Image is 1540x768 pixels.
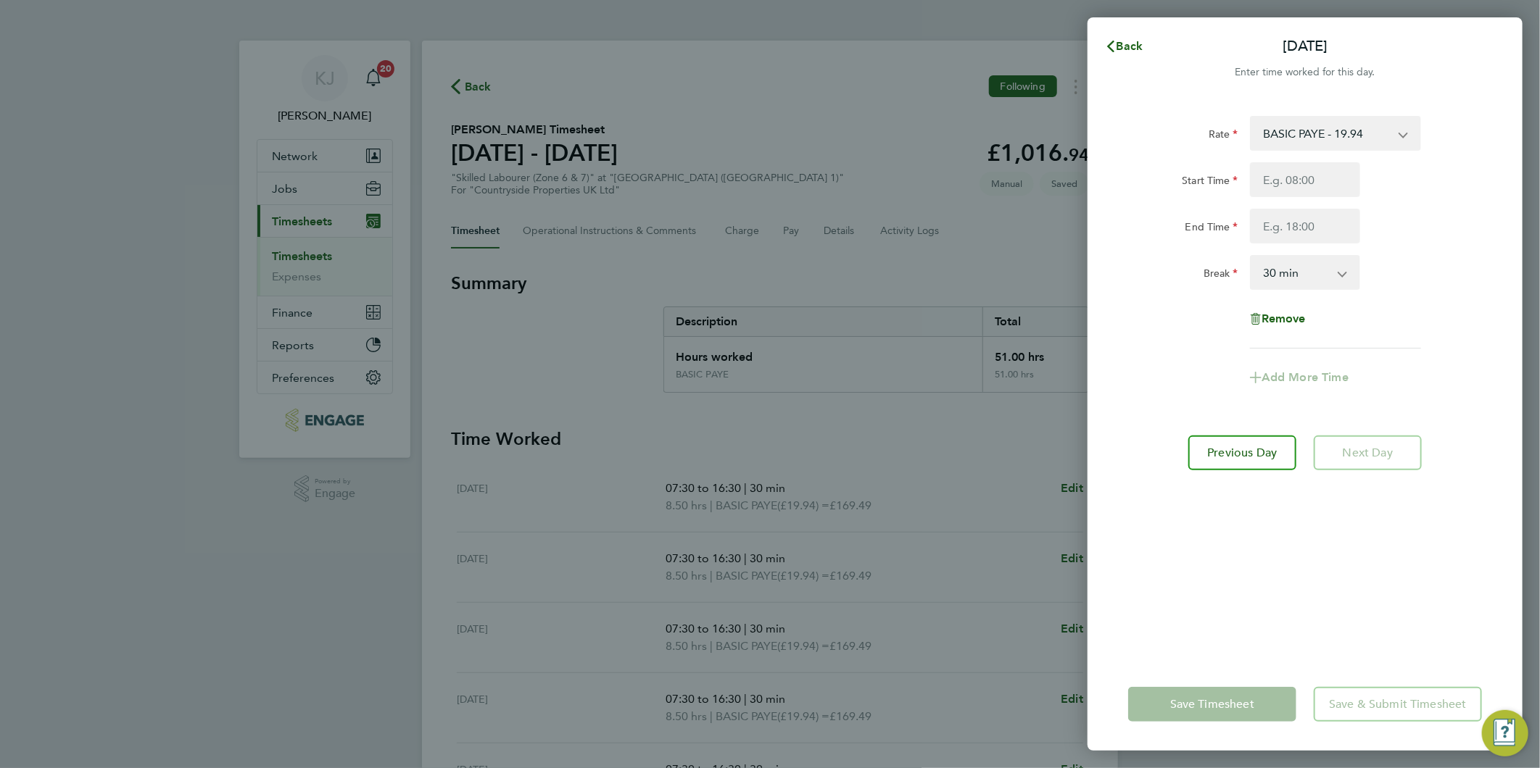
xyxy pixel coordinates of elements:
button: Previous Day [1188,435,1296,470]
input: E.g. 18:00 [1250,209,1360,243]
span: Back [1117,39,1143,53]
p: [DATE] [1283,36,1328,57]
label: Start Time [1182,174,1238,191]
button: Engage Resource Center [1482,710,1528,756]
button: Back [1090,32,1158,61]
label: Rate [1209,128,1238,145]
label: End Time [1185,220,1238,238]
div: Enter time worked for this day. [1088,64,1523,81]
label: Break [1204,267,1238,284]
button: Remove [1250,313,1306,325]
span: Previous Day [1208,446,1278,460]
span: Remove [1262,312,1306,325]
input: E.g. 08:00 [1250,162,1360,197]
